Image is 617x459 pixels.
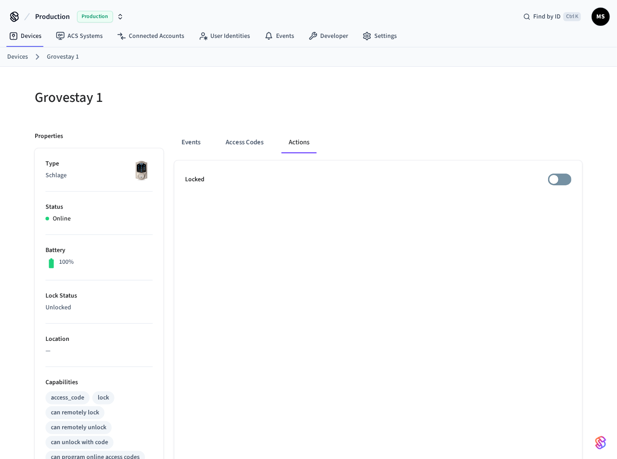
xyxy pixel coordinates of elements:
img: SeamLogoGradient.69752ec5.svg [595,436,606,450]
button: MS [592,8,610,26]
span: Production [77,11,113,23]
button: Actions [281,132,317,153]
span: Ctrl K [563,12,581,21]
p: Online [53,214,71,224]
a: ACS Systems [49,28,110,44]
div: can remotely lock [51,408,99,418]
div: Find by IDCtrl K [516,9,588,25]
img: Schlage Sense Smart Deadbolt with Camelot Trim, Front [130,159,153,182]
div: ant example [174,132,582,153]
p: Status [45,202,153,212]
span: Find by ID [533,12,561,21]
p: Capabilities [45,378,153,387]
a: Devices [7,52,28,62]
a: Developer [301,28,355,44]
div: lock [98,393,109,403]
span: MS [593,9,609,25]
p: Location [45,335,153,344]
div: can unlock with code [51,438,108,447]
div: can remotely unlock [51,423,106,432]
button: Access Codes [218,132,271,153]
p: Properties [35,132,63,141]
p: Schlage [45,171,153,180]
p: Battery [45,246,153,255]
a: User Identities [191,28,257,44]
a: Grovestay 1 [47,52,79,62]
div: access_code [51,393,84,403]
span: Production [35,11,70,22]
a: Devices [2,28,49,44]
p: — [45,346,153,356]
a: Events [257,28,301,44]
h5: Grovestay 1 [35,88,303,107]
p: Type [45,159,153,169]
p: 100% [59,257,74,267]
a: Settings [355,28,404,44]
p: Unlocked [45,303,153,312]
a: Connected Accounts [110,28,191,44]
p: Lock Status [45,291,153,301]
button: Events [174,132,208,153]
p: Locked [185,175,204,184]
